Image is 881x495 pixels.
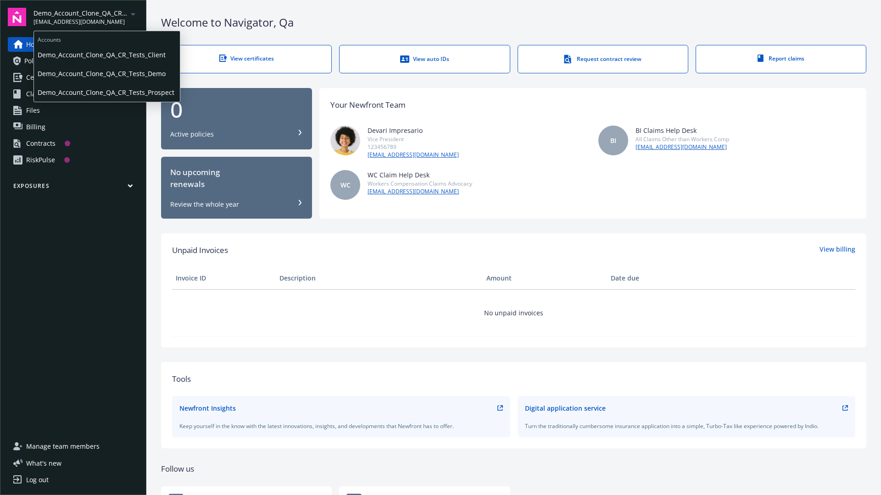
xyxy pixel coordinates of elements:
[8,70,139,85] a: Certificates
[330,99,406,111] div: Your Newfront Team
[820,244,855,256] a: View billing
[636,135,729,143] div: All Claims Other than Workers Comp
[33,18,128,26] span: [EMAIL_ADDRESS][DOMAIN_NAME]
[161,15,866,30] div: Welcome to Navigator , Qa
[33,8,128,18] span: Demo_Account_Clone_QA_CR_Tests_Prospect
[38,83,176,102] span: Demo_Account_Clone_QA_CR_Tests_Prospect
[8,153,139,167] a: RiskPulse
[26,120,45,134] span: Billing
[8,458,76,468] button: What's new
[8,87,139,101] a: Claims
[172,289,855,336] td: No unpaid invoices
[368,135,459,143] div: Vice President
[161,88,312,150] button: 0Active policies
[26,70,61,85] span: Certificates
[128,8,139,19] a: arrowDropDown
[8,54,139,68] a: Policies
[26,439,100,454] span: Manage team members
[33,8,139,26] button: Demo_Account_Clone_QA_CR_Tests_Prospect[EMAIL_ADDRESS][DOMAIN_NAME]arrowDropDown
[8,182,139,193] button: Exposures
[368,187,472,196] a: [EMAIL_ADDRESS][DOMAIN_NAME]
[26,103,40,118] span: Files
[26,473,49,487] div: Log out
[368,151,459,159] a: [EMAIL_ADDRESS][DOMAIN_NAME]
[368,170,472,180] div: WC Claim Help Desk
[34,31,180,45] span: Accounts
[38,45,176,64] span: Demo_Account_Clone_QA_CR_Tests_Client
[8,136,139,151] a: Contracts
[8,103,139,118] a: Files
[8,37,139,52] a: Home
[525,403,606,413] div: Digital application service
[610,136,616,145] span: BI
[636,143,729,151] a: [EMAIL_ADDRESS][DOMAIN_NAME]
[525,422,848,430] div: Turn the traditionally cumbersome insurance application into a simple, Turbo-Tax like experience ...
[170,130,214,139] div: Active policies
[8,120,139,134] a: Billing
[340,180,351,190] span: WC
[339,45,510,73] a: View auto IDs
[368,180,472,187] div: Workers Compensation Claims Advocacy
[276,267,483,289] th: Description
[636,126,729,135] div: BI Claims Help Desk
[172,373,855,385] div: Tools
[368,143,459,151] div: 123456789
[172,267,276,289] th: Invoice ID
[330,126,360,155] img: photo
[26,153,55,167] div: RiskPulse
[8,8,26,26] img: navigator-logo.svg
[38,64,176,83] span: Demo_Account_Clone_QA_CR_Tests_Demo
[8,439,139,454] a: Manage team members
[170,166,303,191] div: No upcoming renewals
[161,45,332,73] a: View certificates
[170,200,239,209] div: Review the whole year
[179,403,236,413] div: Newfront Insights
[518,45,688,73] a: Request contract review
[180,55,313,62] div: View certificates
[536,55,669,64] div: Request contract review
[358,55,491,64] div: View auto IDs
[368,126,459,135] div: Devari Impresario
[161,157,312,219] button: No upcomingrenewalsReview the whole year
[696,45,866,73] a: Report claims
[179,422,503,430] div: Keep yourself in the know with the latest innovations, insights, and developments that Newfront h...
[26,87,47,101] span: Claims
[24,54,47,68] span: Policies
[26,37,44,52] span: Home
[172,244,228,256] span: Unpaid Invoices
[483,267,607,289] th: Amount
[161,463,866,475] div: Follow us
[170,99,303,121] div: 0
[26,136,56,151] div: Contracts
[607,267,711,289] th: Date due
[26,458,61,468] span: What ' s new
[714,55,848,62] div: Report claims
